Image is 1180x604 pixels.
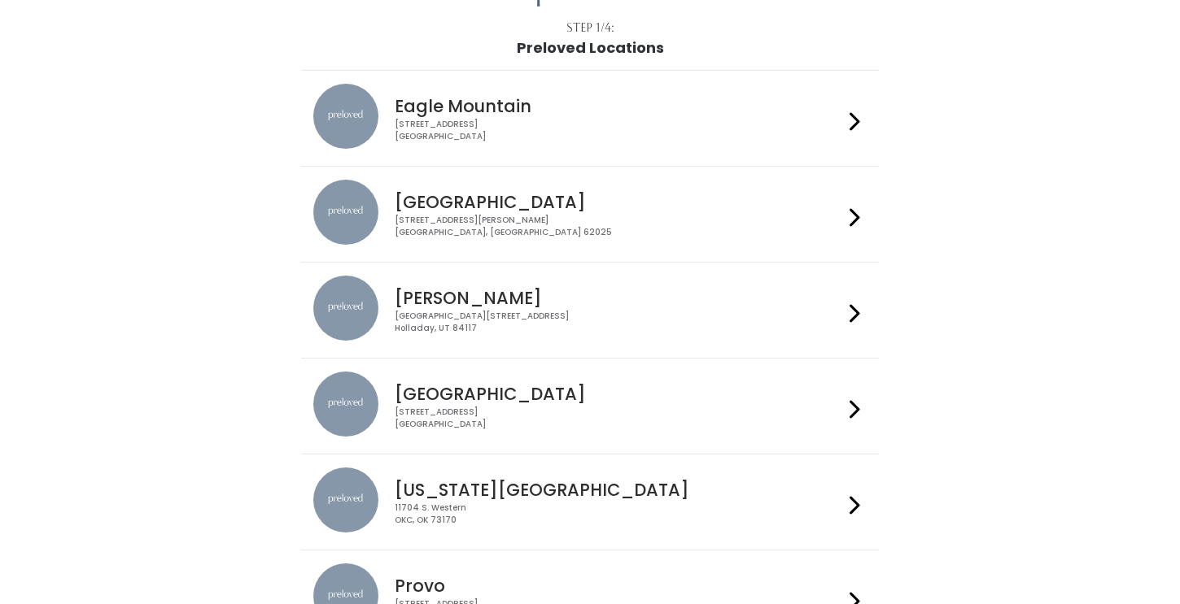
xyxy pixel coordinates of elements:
[313,84,866,153] a: preloved location Eagle Mountain [STREET_ADDRESS][GEOGRAPHIC_DATA]
[395,480,842,499] h4: [US_STATE][GEOGRAPHIC_DATA]
[395,97,842,115] h4: Eagle Mountain
[395,576,842,595] h4: Provo
[313,84,378,149] img: preloved location
[395,289,842,307] h4: [PERSON_NAME]
[566,20,614,37] div: Step 1/4:
[517,40,664,56] h1: Preloved Locations
[313,276,378,341] img: preloved location
[395,215,842,238] div: [STREET_ADDRESS][PERSON_NAME] [GEOGRAPHIC_DATA], [GEOGRAPHIC_DATA] 62025
[313,180,866,249] a: preloved location [GEOGRAPHIC_DATA] [STREET_ADDRESS][PERSON_NAME][GEOGRAPHIC_DATA], [GEOGRAPHIC_D...
[395,311,842,334] div: [GEOGRAPHIC_DATA][STREET_ADDRESS] Holladay, UT 84117
[313,276,866,345] a: preloved location [PERSON_NAME] [GEOGRAPHIC_DATA][STREET_ADDRESS]Holladay, UT 84117
[395,385,842,403] h4: [GEOGRAPHIC_DATA]
[313,467,378,532] img: preloved location
[395,502,842,526] div: 11704 S. Western OKC, OK 73170
[395,406,842,430] div: [STREET_ADDRESS] [GEOGRAPHIC_DATA]
[395,119,842,142] div: [STREET_ADDRESS] [GEOGRAPHIC_DATA]
[395,193,842,211] h4: [GEOGRAPHIC_DATA]
[313,467,866,537] a: preloved location [US_STATE][GEOGRAPHIC_DATA] 11704 S. WesternOKC, OK 73170
[313,372,866,441] a: preloved location [GEOGRAPHIC_DATA] [STREET_ADDRESS][GEOGRAPHIC_DATA]
[313,180,378,245] img: preloved location
[313,372,378,437] img: preloved location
